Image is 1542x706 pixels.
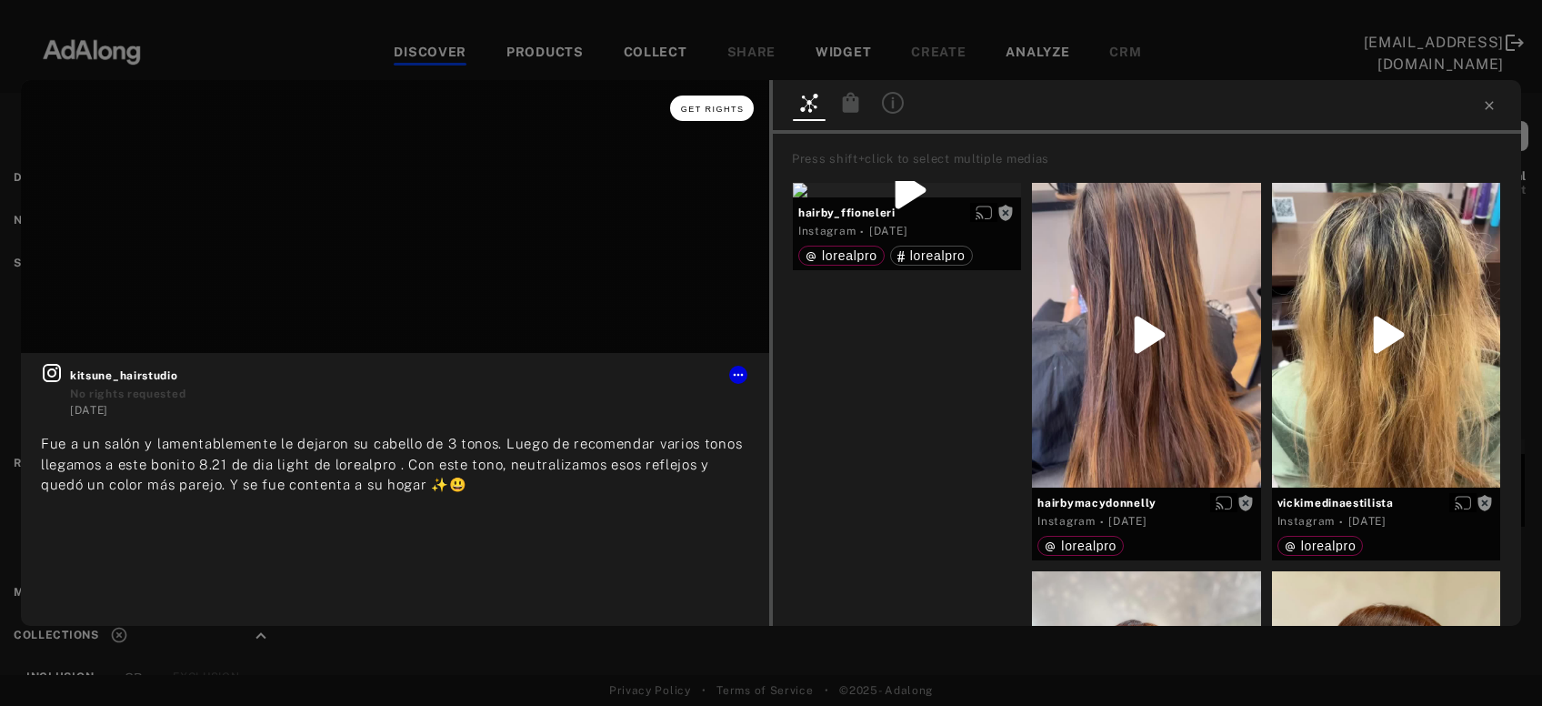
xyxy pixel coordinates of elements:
[1285,540,1357,552] div: lorealpro
[1108,515,1146,528] time: 2025-09-09T06:00:00.000Z
[1449,493,1477,512] button: Enable diffusion on this media
[1061,539,1116,553] span: lorealpro
[670,96,754,121] button: Get rights
[681,105,745,114] span: Get rights
[1451,619,1542,706] iframe: Chat Widget
[897,249,966,262] div: lorealpro
[70,404,108,417] time: 2025-09-22T01:02:15.000Z
[910,248,966,263] span: lorealpro
[1037,495,1255,511] span: hairbymacydonnelly
[1348,515,1387,528] time: 2025-09-08T15:00:00.000Z
[970,203,997,222] button: Enable diffusion on this media
[1100,515,1105,529] span: ·
[70,388,185,400] span: No rights requested
[997,206,1014,218] span: Rights not requested
[1277,513,1335,529] div: Instagram
[860,225,865,239] span: ·
[798,205,1016,221] span: hairby_ffioneleri
[1301,539,1357,553] span: lorealpro
[869,225,907,237] time: 2025-09-21T20:25:12.000Z
[822,248,877,263] span: lorealpro
[70,368,749,384] span: kitsune_hairstudio
[1477,496,1493,509] span: Rights not requested
[1451,619,1542,706] div: Widget de chat
[798,223,856,239] div: Instagram
[1339,515,1344,529] span: ·
[1037,513,1095,529] div: Instagram
[41,436,742,492] span: Fue a un salón y lamentablemente le dejaron su cabello de 3 tonos. Luego de recomendar varios ton...
[806,249,877,262] div: lorealpro
[1045,540,1116,552] div: lorealpro
[1237,496,1254,509] span: Rights not requested
[792,150,1515,168] div: Press shift+click to select multiple medias
[1210,493,1237,512] button: Enable diffusion on this media
[1277,495,1495,511] span: vickimedinaestilista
